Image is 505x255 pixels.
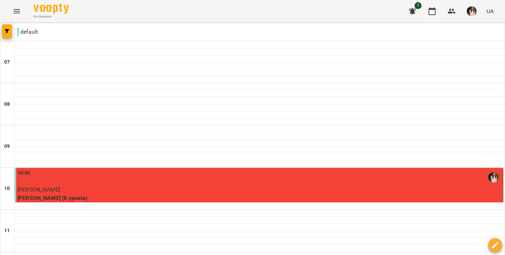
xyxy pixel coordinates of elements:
[18,186,60,193] span: [PERSON_NAME]
[4,227,10,235] h6: 11
[488,172,499,183] img: Аліна Сілко
[4,185,10,192] h6: 10
[18,194,501,202] p: [PERSON_NAME] (8 уроків)
[484,5,497,18] button: UA
[4,143,10,150] h6: 09
[34,4,69,14] img: Voopty Logo
[17,28,38,36] p: default
[467,6,477,16] img: 0c816b45d4ae52af7ed0235fc7ac0ba2.jpg
[4,100,10,108] h6: 08
[486,7,494,15] span: UA
[18,169,31,177] label: 10:00
[4,58,10,66] h6: 07
[34,14,69,19] span: For Business
[415,2,422,9] span: 1
[8,3,25,20] button: Menu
